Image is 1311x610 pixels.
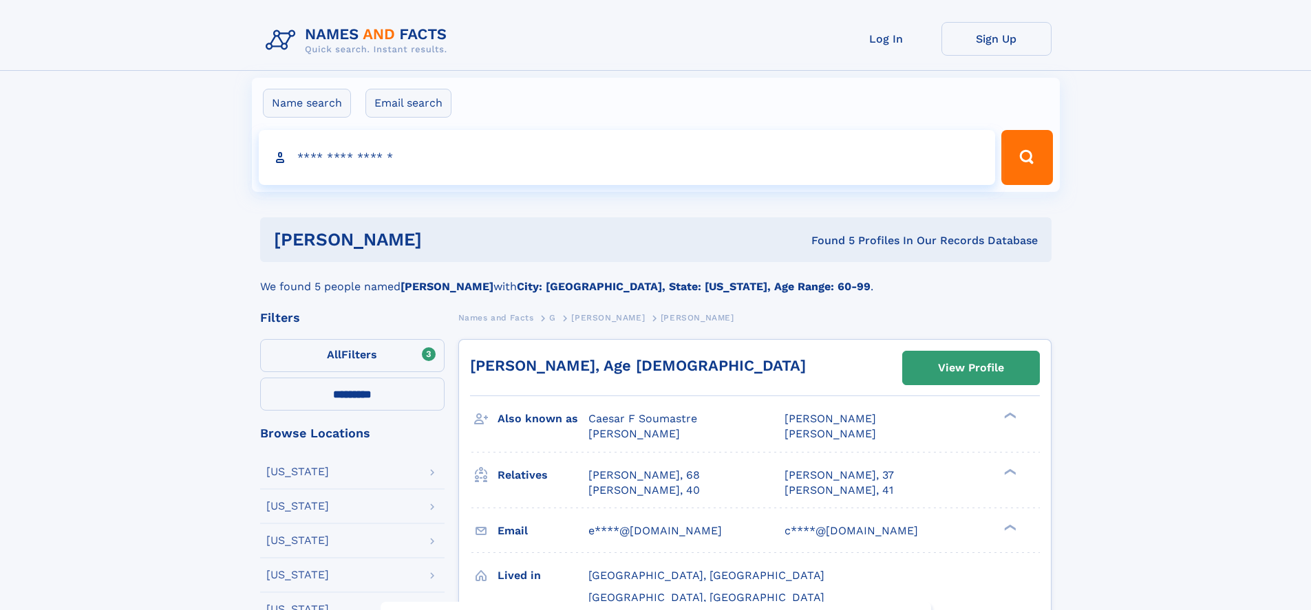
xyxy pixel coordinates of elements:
[266,501,329,512] div: [US_STATE]
[266,466,329,477] div: [US_STATE]
[571,313,645,323] span: [PERSON_NAME]
[401,280,493,293] b: [PERSON_NAME]
[470,357,806,374] a: [PERSON_NAME], Age [DEMOGRAPHIC_DATA]
[260,312,445,324] div: Filters
[266,569,329,580] div: [US_STATE]
[1001,467,1017,476] div: ❯
[549,313,556,323] span: G
[1001,523,1017,532] div: ❯
[588,468,700,483] a: [PERSON_NAME], 68
[588,569,824,582] span: [GEOGRAPHIC_DATA], [GEOGRAPHIC_DATA]
[266,535,329,546] div: [US_STATE]
[458,309,534,326] a: Names and Facts
[263,89,351,118] label: Name search
[831,22,941,56] a: Log In
[1001,411,1017,420] div: ❯
[617,233,1038,248] div: Found 5 Profiles In Our Records Database
[549,309,556,326] a: G
[498,407,588,431] h3: Also known as
[260,427,445,439] div: Browse Locations
[365,89,451,118] label: Email search
[785,483,893,498] a: [PERSON_NAME], 41
[661,313,734,323] span: [PERSON_NAME]
[903,351,1039,384] a: View Profile
[571,309,645,326] a: [PERSON_NAME]
[938,352,1004,384] div: View Profile
[588,427,680,440] span: [PERSON_NAME]
[785,427,876,440] span: [PERSON_NAME]
[517,280,871,293] b: City: [GEOGRAPHIC_DATA], State: [US_STATE], Age Range: 60-99
[260,339,445,372] label: Filters
[259,130,996,185] input: search input
[274,231,617,248] h1: [PERSON_NAME]
[785,412,876,425] span: [PERSON_NAME]
[260,262,1052,295] div: We found 5 people named with .
[260,22,458,59] img: Logo Names and Facts
[498,519,588,543] h3: Email
[941,22,1052,56] a: Sign Up
[588,483,700,498] a: [PERSON_NAME], 40
[588,591,824,604] span: [GEOGRAPHIC_DATA], [GEOGRAPHIC_DATA]
[327,348,341,361] span: All
[498,464,588,487] h3: Relatives
[1001,130,1052,185] button: Search Button
[498,564,588,587] h3: Lived in
[785,468,894,483] a: [PERSON_NAME], 37
[588,412,697,425] span: Caesar F Soumastre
